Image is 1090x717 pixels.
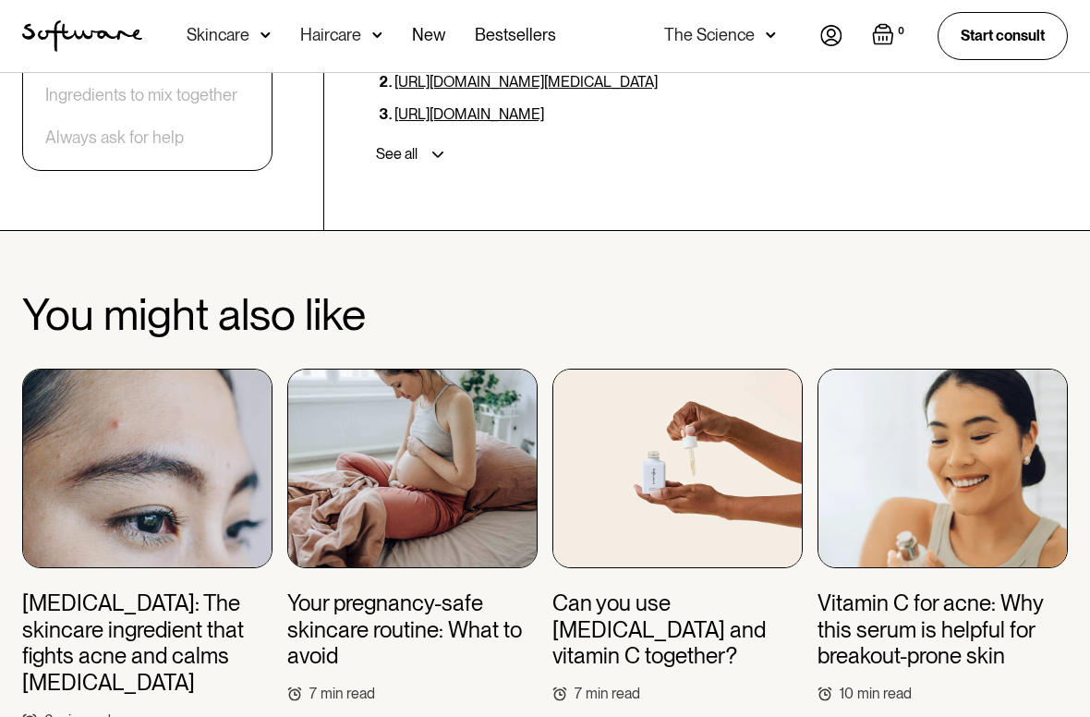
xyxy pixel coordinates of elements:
a: home [22,20,142,52]
div: Haircare [300,26,361,44]
a: Always ask for help [45,128,184,148]
a: Start consult [938,12,1068,59]
h2: You might also like [22,290,1068,339]
h3: [MEDICAL_DATA]: The skincare ingredient that fights acne and calms [MEDICAL_DATA] [22,590,272,697]
img: arrow down [260,26,271,44]
a: [URL][DOMAIN_NAME] [394,105,544,123]
h3: Your pregnancy-safe skincare routine: What to avoid [287,590,538,670]
a: Open empty cart [872,23,908,49]
img: arrow down [766,26,776,44]
div: min read [857,685,912,702]
h3: Can you use [MEDICAL_DATA] and vitamin C together? [552,590,803,670]
a: Can you use [MEDICAL_DATA] and vitamin C together?7min read [552,369,803,703]
img: Software Logo [22,20,142,52]
div: The Science [664,26,755,44]
a: [URL][DOMAIN_NAME][MEDICAL_DATA] [394,73,658,91]
h3: Vitamin C for acne: Why this serum is helpful for breakout-prone skin [817,590,1068,670]
div: 10 [840,685,854,702]
a: Ingredients to mix together [45,85,237,105]
div: min read [321,685,375,702]
div: Skincare [187,26,249,44]
div: min read [586,685,640,702]
a: Your pregnancy-safe skincare routine: What to avoid7min read [287,369,538,703]
div: 7 [309,685,317,702]
div: 7 [575,685,582,702]
div: 0 [894,23,908,40]
div: See all [376,145,418,164]
a: Vitamin C for acne: Why this serum is helpful for breakout-prone skin10min read [817,369,1068,703]
img: arrow down [372,26,382,44]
